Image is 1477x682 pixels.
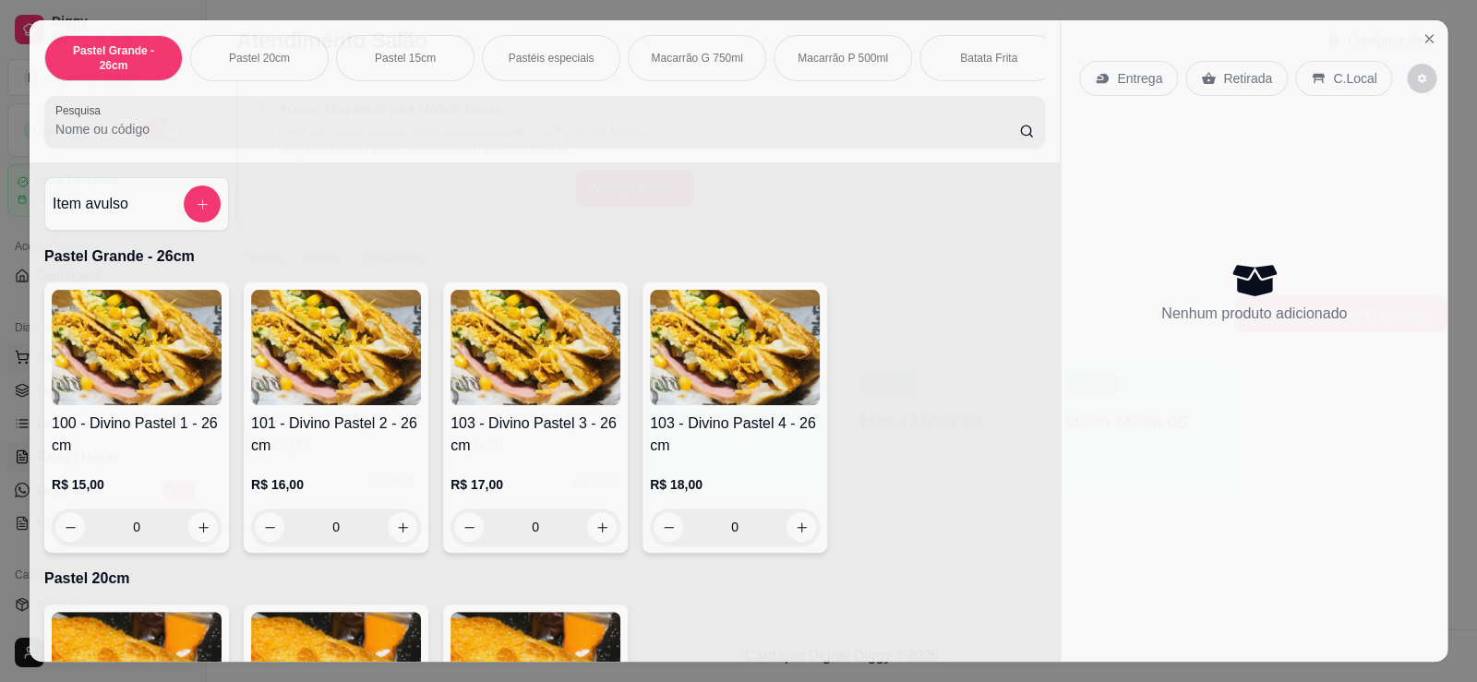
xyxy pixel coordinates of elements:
[1117,69,1162,88] p: Entrega
[251,413,421,457] h4: 101 - Divino Pastel 2 - 26 cm
[251,475,421,494] p: R$ 16,00
[52,475,222,494] p: R$ 15,00
[650,413,820,457] h4: 103 - Divino Pastel 4 - 26 cm
[44,568,1045,590] p: Pastel 20cm
[450,413,620,457] h4: 103 - Divino Pastel 3 - 26 cm
[44,245,1045,268] p: Pastel Grande - 26cm
[450,290,620,405] img: product-image
[650,475,820,494] p: R$ 18,00
[52,413,222,457] h4: 100 - Divino Pastel 1 - 26 cm
[229,51,290,66] p: Pastel 20cm
[251,290,421,405] img: product-image
[1408,64,1437,93] button: decrease-product-quantity
[1161,303,1347,325] p: Nenhum produto adicionado
[509,51,594,66] p: Pastéis especiais
[1333,69,1376,88] p: C.Local
[60,43,167,73] p: Pastel Grande - 26cm
[55,120,1020,138] input: Pesquisa
[184,185,221,222] button: add-separate-item
[651,51,742,66] p: Macarrão G 750ml
[55,102,107,118] label: Pesquisa
[1414,24,1444,54] button: Close
[798,51,888,66] p: Macarrão P 500ml
[375,51,436,66] p: Pastel 15cm
[650,290,820,405] img: product-image
[1223,69,1272,88] p: Retirada
[450,475,620,494] p: R$ 17,00
[960,51,1017,66] p: Batata Frita
[53,193,128,215] h4: Item avulso
[52,290,222,405] img: product-image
